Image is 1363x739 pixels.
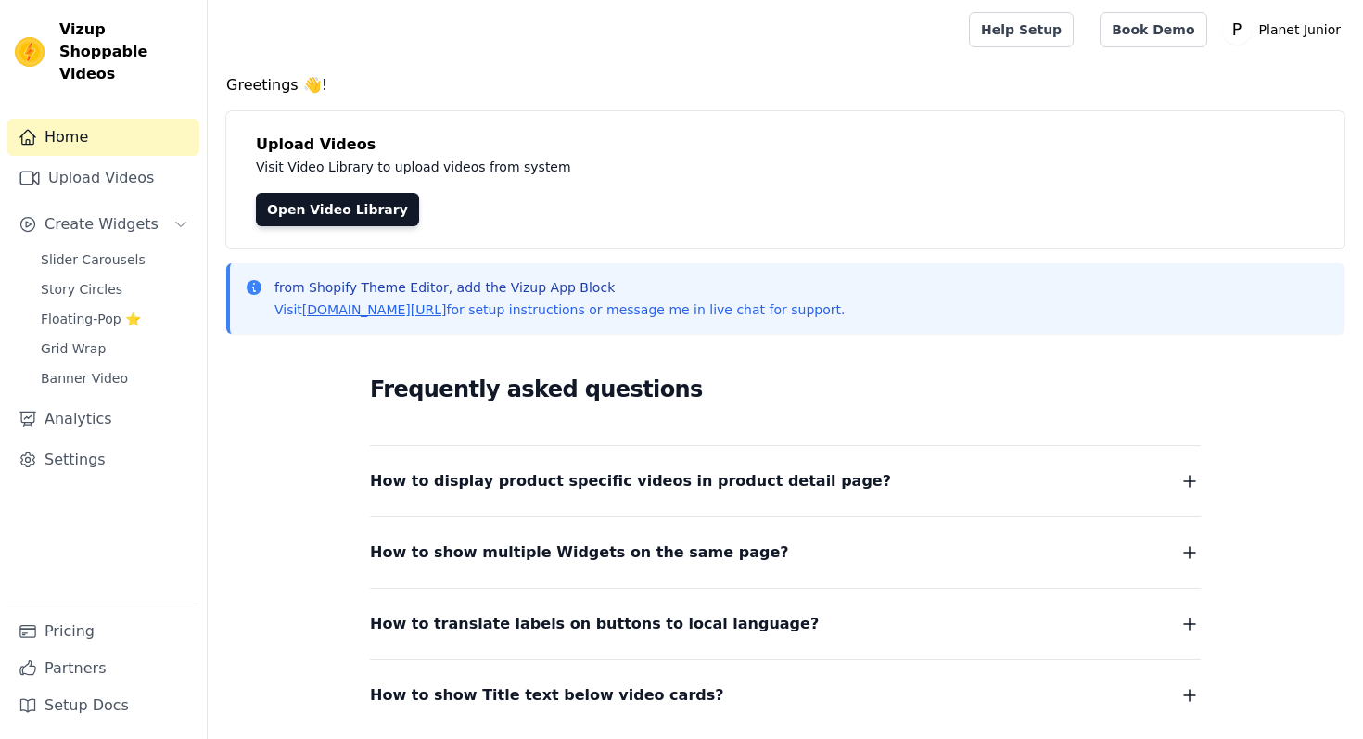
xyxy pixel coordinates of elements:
a: Grid Wrap [30,336,199,362]
p: Visit Video Library to upload videos from system [256,156,1087,178]
a: Story Circles [30,276,199,302]
button: Create Widgets [7,206,199,243]
span: Floating-Pop ⭐ [41,310,141,328]
p: from Shopify Theme Editor, add the Vizup App Block [274,278,845,297]
span: How to translate labels on buttons to local language? [370,611,819,637]
p: Visit for setup instructions or message me in live chat for support. [274,300,845,319]
a: [DOMAIN_NAME][URL] [302,302,447,317]
button: P Planet Junior [1222,13,1348,46]
a: Upload Videos [7,159,199,197]
h4: Greetings 👋! [226,74,1344,96]
a: Book Demo [1100,12,1206,47]
span: Grid Wrap [41,339,106,358]
span: How to show Title text below video cards? [370,682,724,708]
a: Banner Video [30,365,199,391]
button: How to show Title text below video cards? [370,682,1201,708]
span: Story Circles [41,280,122,299]
a: Partners [7,650,199,687]
text: P [1231,20,1241,39]
a: Open Video Library [256,193,419,226]
img: Vizup [15,37,45,67]
a: Pricing [7,613,199,650]
h4: Upload Videos [256,134,1315,156]
span: Banner Video [41,369,128,388]
h2: Frequently asked questions [370,371,1201,408]
a: Help Setup [969,12,1074,47]
span: How to show multiple Widgets on the same page? [370,540,789,566]
span: How to display product specific videos in product detail page? [370,468,891,494]
a: Slider Carousels [30,247,199,273]
span: Create Widgets [45,213,159,236]
button: How to show multiple Widgets on the same page? [370,540,1201,566]
span: Vizup Shoppable Videos [59,19,192,85]
a: Floating-Pop ⭐ [30,306,199,332]
span: Slider Carousels [41,250,146,269]
button: How to translate labels on buttons to local language? [370,611,1201,637]
a: Analytics [7,401,199,438]
a: Home [7,119,199,156]
button: How to display product specific videos in product detail page? [370,468,1201,494]
p: Planet Junior [1252,13,1348,46]
a: Settings [7,441,199,478]
a: Setup Docs [7,687,199,724]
